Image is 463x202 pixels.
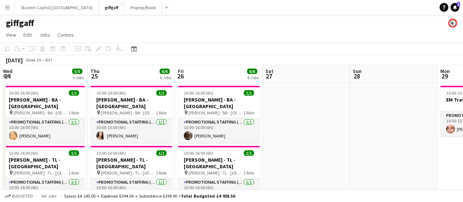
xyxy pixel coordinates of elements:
span: 10:00-16:00 (6h) [184,90,213,96]
span: [PERSON_NAME] - BA - [GEOGRAPHIC_DATA] [101,110,156,115]
span: 1/1 [69,90,79,96]
span: 28 [352,72,362,80]
span: 10:00-16:00 (6h) [96,90,126,96]
div: BST [45,57,53,63]
span: [PERSON_NAME] - BA - [GEOGRAPHIC_DATA] [188,110,243,115]
app-job-card: 10:00-16:00 (6h)1/1[PERSON_NAME] - BA - [GEOGRAPHIC_DATA] [PERSON_NAME] - BA - [GEOGRAPHIC_DATA]1... [178,86,260,143]
span: [PERSON_NAME] - TL - [GEOGRAPHIC_DATA] [188,170,243,176]
span: Comms [57,32,74,38]
span: 1/1 [156,150,167,156]
span: Week 39 [24,57,42,63]
span: 10:00-16:00 (6h) [96,150,126,156]
span: View [6,32,16,38]
span: Edit [23,32,32,38]
span: 5/5 [72,69,82,74]
a: 1 [451,3,459,12]
h1: giffgaff [6,18,34,29]
div: 6 Jobs [247,75,259,80]
app-card-role: Promotional Staffing (Brand Ambassadors)1/110:00-16:00 (6h)[PERSON_NAME] [90,118,172,143]
h3: [PERSON_NAME] - BA - [GEOGRAPHIC_DATA] [178,96,260,110]
span: 24 [2,72,12,80]
span: All jobs [40,193,58,199]
span: 10:00-16:00 (6h) [9,150,38,156]
h3: [PERSON_NAME] - BA - [GEOGRAPHIC_DATA] [3,96,85,110]
span: 1 Role [156,110,167,115]
span: Total Budgeted £4 938.56 [181,193,235,199]
span: 1 Role [243,170,254,176]
app-user-avatar: Bounce Activations Ltd [448,19,457,27]
span: 1 Role [68,170,79,176]
div: 6 Jobs [160,75,171,80]
span: 6/6 [247,69,257,74]
a: Jobs [36,30,53,40]
span: [PERSON_NAME] - TL - [GEOGRAPHIC_DATA] [101,170,156,176]
h3: [PERSON_NAME] - TL - [GEOGRAPHIC_DATA] [3,157,85,170]
span: 10:00-16:00 (6h) [184,150,213,156]
app-job-card: 10:00-16:00 (6h)1/1[PERSON_NAME] - BA - [GEOGRAPHIC_DATA] [PERSON_NAME] - BA - [GEOGRAPHIC_DATA]1... [3,86,85,143]
button: Budgeted [4,192,34,200]
span: Budgeted [12,194,33,199]
span: Thu [90,68,100,74]
span: 1 Role [68,110,79,115]
app-job-card: 10:00-16:00 (6h)1/1[PERSON_NAME] - BA - [GEOGRAPHIC_DATA] [PERSON_NAME] - BA - [GEOGRAPHIC_DATA]1... [90,86,172,143]
span: Sun [353,68,362,74]
span: Jobs [39,32,50,38]
span: Fri [178,68,184,74]
span: [PERSON_NAME] - TL - [GEOGRAPHIC_DATA] [14,170,68,176]
button: Proprep/Boost [124,0,162,15]
span: 10:00-16:00 (6h) [9,90,38,96]
span: 6/6 [160,69,170,74]
a: View [3,30,19,40]
span: Wed [3,68,12,74]
button: giffgaff [99,0,124,15]
button: Student Capitol | [GEOGRAPHIC_DATA] [15,0,99,15]
div: Salary £4 145.00 + Expenses £394.56 + Subsistence £399.00 = [64,193,235,199]
span: 1/1 [69,150,79,156]
app-card-role: Promotional Staffing (Brand Ambassadors)1/110:00-16:00 (6h)[PERSON_NAME] [178,118,260,143]
span: 26 [177,72,184,80]
h3: [PERSON_NAME] - TL - [GEOGRAPHIC_DATA] [90,157,172,170]
a: Comms [55,30,77,40]
span: 1/1 [244,90,254,96]
span: Mon [440,68,450,74]
span: 29 [439,72,450,80]
span: [PERSON_NAME] - BA - [GEOGRAPHIC_DATA] [14,110,68,115]
span: 1 Role [243,110,254,115]
div: 5 Jobs [72,75,84,80]
app-card-role: Promotional Staffing (Brand Ambassadors)1/110:00-16:00 (6h)[PERSON_NAME] [3,118,85,143]
span: 1/1 [244,150,254,156]
div: [DATE] [6,56,23,64]
span: 1 Role [156,170,167,176]
a: Edit [20,30,35,40]
span: 25 [89,72,100,80]
h3: [PERSON_NAME] - BA - [GEOGRAPHIC_DATA] [90,96,172,110]
span: Sat [265,68,273,74]
span: 1/1 [156,90,167,96]
span: 1 [457,2,460,7]
span: 27 [264,72,273,80]
h3: [PERSON_NAME] - TL - [GEOGRAPHIC_DATA] [178,157,260,170]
